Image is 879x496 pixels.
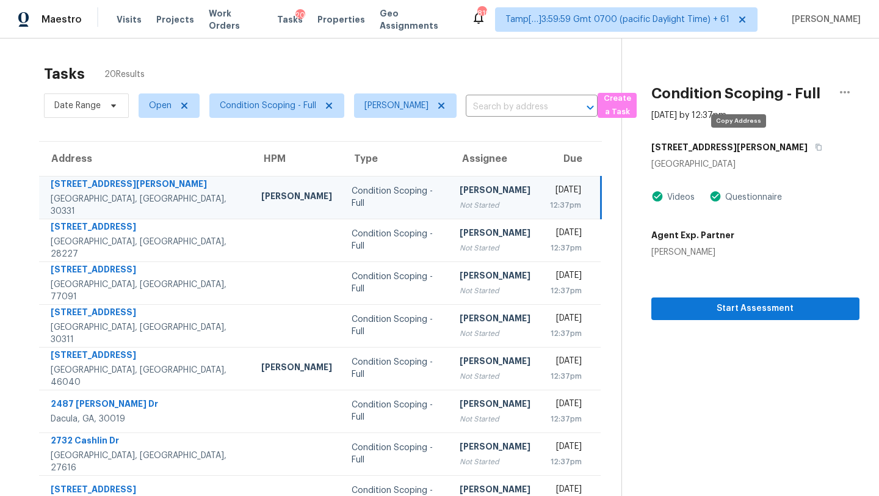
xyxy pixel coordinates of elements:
[550,398,582,413] div: [DATE]
[51,221,242,236] div: [STREET_ADDRESS]
[460,398,530,413] div: [PERSON_NAME]
[251,142,342,176] th: HPM
[51,263,242,279] div: [STREET_ADDRESS]
[51,398,242,413] div: 2487 [PERSON_NAME] Dr
[664,191,695,203] div: Videos
[651,141,808,153] h5: [STREET_ADDRESS][PERSON_NAME]
[117,13,142,26] span: Visits
[651,229,734,241] h5: Agent Exp. Partner
[261,190,332,205] div: [PERSON_NAME]
[651,297,859,320] button: Start Assessment
[550,355,582,370] div: [DATE]
[709,190,722,203] img: Artifact Present Icon
[550,440,582,456] div: [DATE]
[51,306,242,321] div: [STREET_ADDRESS]
[450,142,540,176] th: Assignee
[550,456,582,468] div: 12:37pm
[261,361,332,376] div: [PERSON_NAME]
[604,92,631,120] span: Create a Task
[651,109,726,122] div: [DATE] by 12:37pm
[550,184,581,199] div: [DATE]
[54,100,101,112] span: Date Range
[209,7,262,32] span: Work Orders
[460,440,530,456] div: [PERSON_NAME]
[460,355,530,370] div: [PERSON_NAME]
[661,301,850,316] span: Start Assessment
[51,434,242,450] div: 2732 Cashlin Dr
[342,142,450,176] th: Type
[460,242,530,254] div: Not Started
[51,413,242,425] div: Dacula, GA, 30019
[550,242,582,254] div: 12:37pm
[651,87,820,100] h2: Condition Scoping - Full
[352,399,440,423] div: Condition Scoping - Full
[582,99,599,116] button: Open
[460,327,530,340] div: Not Started
[149,100,172,112] span: Open
[651,190,664,203] img: Artifact Present Icon
[460,269,530,285] div: [PERSON_NAME]
[550,413,582,425] div: 12:37pm
[787,13,861,26] span: [PERSON_NAME]
[651,246,734,258] div: [PERSON_NAME]
[156,13,194,26] span: Projects
[44,68,85,80] h2: Tasks
[51,279,242,303] div: [GEOGRAPHIC_DATA], [GEOGRAPHIC_DATA], 77091
[598,93,637,118] button: Create a Task
[460,184,530,199] div: [PERSON_NAME]
[295,9,305,21] div: 20
[317,13,365,26] span: Properties
[550,227,582,242] div: [DATE]
[220,100,316,112] span: Condition Scoping - Full
[352,228,440,252] div: Condition Scoping - Full
[352,313,440,338] div: Condition Scoping - Full
[364,100,429,112] span: [PERSON_NAME]
[550,285,582,297] div: 12:37pm
[51,349,242,364] div: [STREET_ADDRESS]
[51,321,242,346] div: [GEOGRAPHIC_DATA], [GEOGRAPHIC_DATA], 30311
[550,199,581,211] div: 12:37pm
[352,442,440,466] div: Condition Scoping - Full
[104,68,145,81] span: 20 Results
[277,15,303,24] span: Tasks
[460,456,530,468] div: Not Started
[722,191,782,203] div: Questionnaire
[51,178,242,193] div: [STREET_ADDRESS][PERSON_NAME]
[550,327,582,340] div: 12:37pm
[550,269,582,285] div: [DATE]
[39,142,251,176] th: Address
[42,13,82,26] span: Maestro
[352,185,440,210] div: Condition Scoping - Full
[51,450,242,474] div: [GEOGRAPHIC_DATA], [GEOGRAPHIC_DATA], 27616
[466,98,563,117] input: Search by address
[460,285,530,297] div: Not Started
[460,227,530,242] div: [PERSON_NAME]
[540,142,601,176] th: Due
[352,271,440,295] div: Condition Scoping - Full
[380,7,457,32] span: Geo Assignments
[550,312,582,327] div: [DATE]
[51,193,242,217] div: [GEOGRAPHIC_DATA], [GEOGRAPHIC_DATA], 30331
[460,199,530,211] div: Not Started
[477,7,486,20] div: 819
[550,370,582,382] div: 12:37pm
[651,158,859,170] div: [GEOGRAPHIC_DATA]
[460,413,530,425] div: Not Started
[460,312,530,327] div: [PERSON_NAME]
[51,364,242,388] div: [GEOGRAPHIC_DATA], [GEOGRAPHIC_DATA], 46040
[460,370,530,382] div: Not Started
[505,13,729,26] span: Tamp[…]3:59:59 Gmt 0700 (pacific Daylight Time) + 61
[51,236,242,260] div: [GEOGRAPHIC_DATA], [GEOGRAPHIC_DATA], 28227
[352,356,440,381] div: Condition Scoping - Full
